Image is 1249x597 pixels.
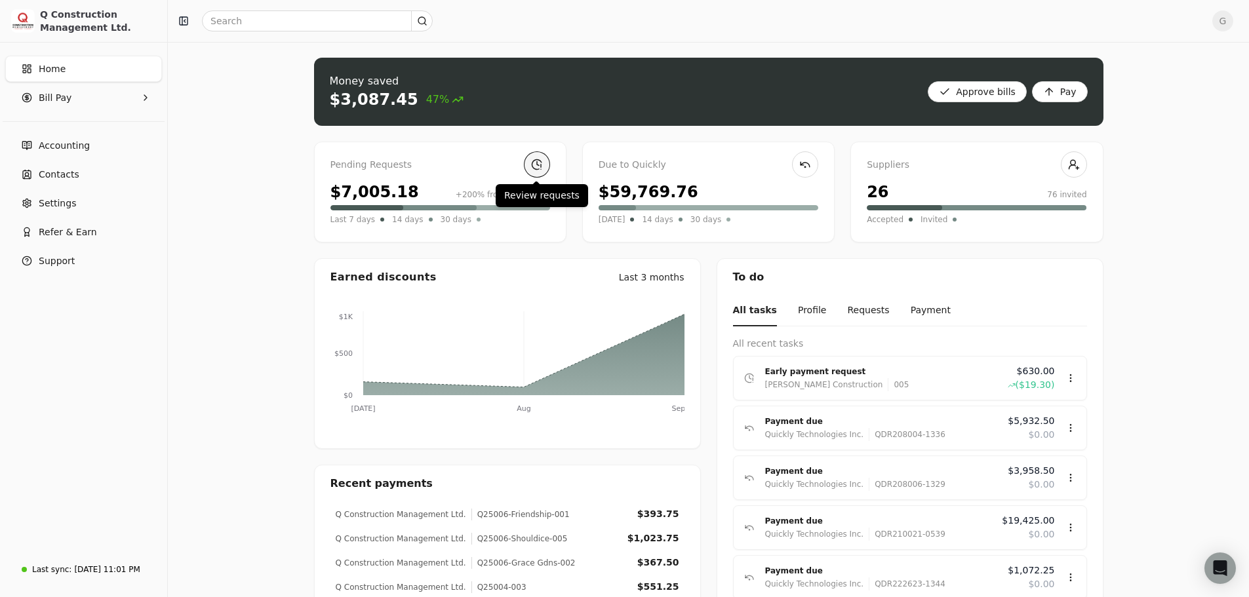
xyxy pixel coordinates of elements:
[888,378,909,391] div: 005
[504,189,580,202] p: Review requests
[330,158,550,172] div: Pending Requests
[517,404,530,413] tspan: Aug
[471,533,568,545] div: Q25006-Shouldice-005
[765,465,998,478] div: Payment due
[867,158,1086,172] div: Suppliers
[5,161,162,187] a: Contacts
[40,8,156,34] div: Q Construction Management Ltd.
[921,213,947,226] span: Invited
[1028,428,1054,442] span: $0.00
[1008,564,1054,577] span: $1,072.25
[599,213,625,226] span: [DATE]
[637,556,679,569] div: $367.50
[911,296,951,326] button: Payment
[351,404,375,413] tspan: [DATE]
[599,180,698,204] div: $59,769.76
[39,139,90,153] span: Accounting
[642,213,673,226] span: 14 days
[869,577,945,590] div: QDR222623-1344
[39,197,76,210] span: Settings
[867,180,888,204] div: 26
[336,509,466,520] div: Q Construction Management Ltd.
[471,557,576,569] div: Q25006-Grace Gdns-002
[1212,10,1233,31] button: G
[869,478,945,491] div: QDR208006-1329
[798,296,827,326] button: Profile
[765,365,997,378] div: Early payment request
[330,73,464,89] div: Money saved
[717,259,1103,296] div: To do
[334,349,353,358] tspan: $500
[5,190,162,216] a: Settings
[1028,528,1054,541] span: $0.00
[1047,189,1086,201] div: 76 invited
[315,465,700,502] div: Recent payments
[765,514,992,528] div: Payment due
[336,533,466,545] div: Q Construction Management Ltd.
[336,557,466,569] div: Q Construction Management Ltd.
[1028,478,1054,491] span: $0.00
[1016,378,1055,392] span: ($19.30)
[637,507,679,521] div: $393.75
[733,337,1087,351] div: All recent tasks
[74,564,140,575] div: [DATE] 11:01 PM
[599,158,818,172] div: Due to Quickly
[39,62,66,76] span: Home
[202,10,433,31] input: Search
[338,313,353,321] tspan: $1K
[765,378,883,391] div: [PERSON_NAME] Construction
[39,168,79,182] span: Contacts
[5,132,162,159] a: Accounting
[671,404,685,413] tspan: Sep
[330,213,376,226] span: Last 7 days
[344,391,353,400] tspan: $0
[11,9,35,33] img: 3171ca1f-602b-4dfe-91f0-0ace091e1481.jpeg
[39,91,71,105] span: Bill Pay
[330,89,418,110] div: $3,087.45
[1008,414,1054,428] span: $5,932.50
[765,478,864,491] div: Quickly Technologies Inc.
[39,254,75,268] span: Support
[869,428,945,441] div: QDR208004-1336
[765,428,864,441] div: Quickly Technologies Inc.
[471,509,570,520] div: Q25006-Friendship-001
[1032,81,1088,102] button: Pay
[392,213,423,226] span: 14 days
[1028,577,1054,591] span: $0.00
[5,558,162,581] a: Last sync:[DATE] 11:01 PM
[928,81,1027,102] button: Approve bills
[330,269,437,285] div: Earned discounts
[5,85,162,111] button: Bill Pay
[690,213,721,226] span: 30 days
[637,580,679,594] div: $551.25
[627,531,679,545] div: $1,023.75
[5,56,162,82] a: Home
[426,92,464,107] span: 47%
[471,581,526,593] div: Q25004-003
[765,528,864,541] div: Quickly Technologies Inc.
[32,564,71,575] div: Last sync:
[5,248,162,274] button: Support
[456,189,550,201] div: +200% from last month
[39,225,97,239] span: Refer & Earn
[619,271,684,284] div: Last 3 months
[869,528,945,541] div: QDR210021-0539
[1008,464,1054,478] span: $3,958.50
[847,296,889,326] button: Requests
[867,213,903,226] span: Accepted
[765,577,864,590] div: Quickly Technologies Inc.
[733,296,777,326] button: All tasks
[1002,514,1054,528] span: $19,425.00
[441,213,471,226] span: 30 days
[336,581,466,593] div: Q Construction Management Ltd.
[765,564,998,577] div: Payment due
[1017,364,1055,378] span: $630.00
[330,180,419,204] div: $7,005.18
[1204,552,1236,584] div: Open Intercom Messenger
[5,219,162,245] button: Refer & Earn
[765,415,998,428] div: Payment due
